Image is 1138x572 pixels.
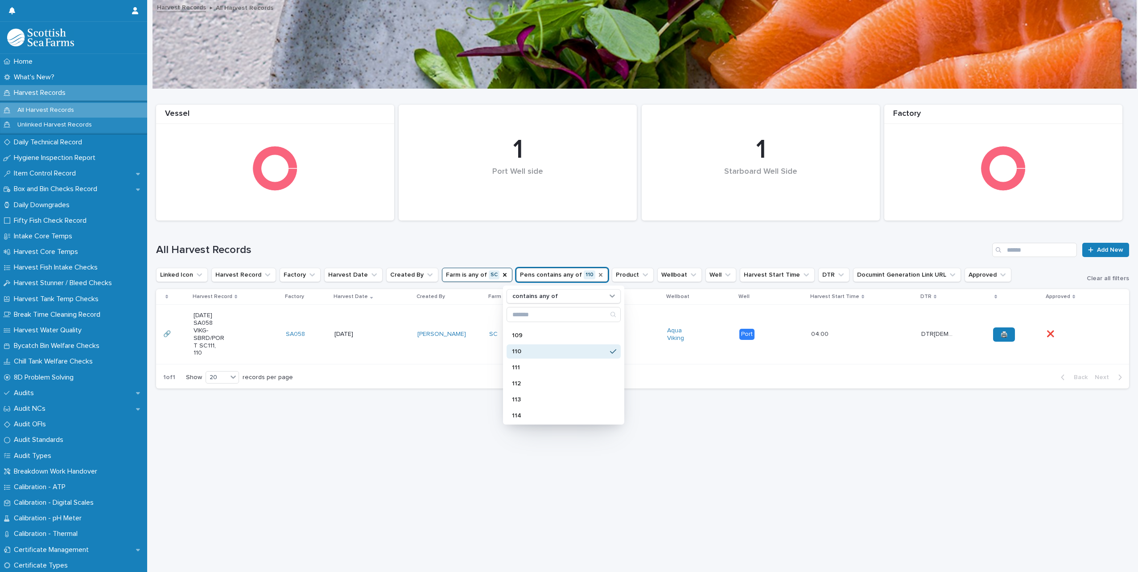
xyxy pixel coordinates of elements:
p: DTR[DEMOGRAPHIC_DATA] [921,329,955,338]
a: SC [489,331,498,338]
button: Product [612,268,654,282]
p: Harvest Date [334,292,368,302]
p: Audits [10,389,41,397]
button: Linked Icon [156,268,208,282]
p: Harvest Water Quality [10,326,89,335]
img: mMrefqRFQpe26GRNOUkG [7,29,74,46]
div: Vessel [156,109,394,124]
button: Next [1091,373,1129,381]
p: 109 [512,332,606,339]
p: 111 [512,364,606,371]
p: Harvest Stunner / Bleed Checks [10,279,119,287]
p: Calibration - Thermal [10,530,85,538]
p: Home [10,57,40,66]
tr: 🔗🔗 [DATE] SA058 VIKG-SBRD/PORT SC111, 110SA058 [DATE][PERSON_NAME] SC 110M&S Select Aqua Viking P... [156,305,1129,364]
button: Harvest Record [211,268,276,282]
div: Factory [884,109,1122,124]
p: Hygiene Inspection Report [10,154,103,162]
button: Clear all filters [1080,275,1129,282]
div: Port Well side [414,167,622,195]
p: Harvest Fish Intake Checks [10,263,105,272]
p: Harvest Core Temps [10,248,85,256]
p: Audit OFIs [10,420,53,429]
p: Farm [488,292,501,302]
p: records per page [243,374,293,381]
p: Fifty Fish Check Record [10,217,94,225]
button: Harvest Date [324,268,383,282]
p: Show [186,374,202,381]
span: Next [1095,374,1114,380]
div: 20 [206,373,227,382]
button: Wellboat [657,268,702,282]
div: Search [507,307,621,322]
p: Daily Technical Record [10,138,89,147]
a: [PERSON_NAME] [417,331,466,338]
p: Unlinked Harvest Records [10,121,99,129]
p: Audit NCs [10,404,53,413]
span: 🖨️ [1000,331,1008,338]
button: Pens [516,268,608,282]
p: Calibration - Digital Scales [10,498,101,507]
p: All Harvest Records [10,106,81,114]
p: 112 [512,380,606,387]
p: Intake Core Temps [10,232,79,241]
a: 🖨️ [993,327,1015,342]
button: Farm [442,268,512,282]
p: Calibration - pH Meter [10,514,89,523]
p: Factory [285,292,304,302]
span: Back [1068,374,1088,380]
button: Documint Generation Link URL [853,268,961,282]
div: Port [739,329,755,340]
p: Created By [416,292,445,302]
p: Well [738,292,750,302]
p: Breakdown Work Handover [10,467,104,476]
p: Break Time Cleaning Record [10,311,107,319]
p: Harvest Tank Temp Checks [10,295,106,303]
button: Harvest Start Time [740,268,815,282]
p: 🔗 [163,329,173,338]
p: Item Control Record [10,169,83,178]
p: Box and Bin Checks Record [10,185,104,193]
button: DTR [818,268,849,282]
p: What's New? [10,73,62,82]
a: Add New [1082,243,1129,257]
button: Back [1054,373,1091,381]
p: 04:00 [811,329,830,338]
p: Audit Standards [10,436,70,444]
input: Search [507,307,620,322]
p: ❌ [1047,329,1056,338]
a: Aqua Viking [667,327,699,342]
p: Harvest Start Time [810,292,859,302]
span: Clear all filters [1087,275,1129,282]
a: SA058 [286,331,305,338]
button: Approved [965,268,1011,282]
p: Harvest Record [193,292,232,302]
p: 110 [512,348,606,355]
p: 114 [512,413,606,419]
p: Wellboat [666,292,689,302]
p: Daily Downgrades [10,201,77,209]
h1: All Harvest Records [156,244,989,257]
div: Starboard Well Side [657,167,865,195]
div: 1 [657,134,865,166]
p: All Harvest Records [216,2,273,12]
p: Chill Tank Welfare Checks [10,357,100,366]
p: Harvest Records [10,89,73,97]
input: Search [992,243,1077,257]
p: 1 of 1 [156,367,182,388]
span: Add New [1097,247,1123,253]
p: DTR [920,292,932,302]
p: Calibration - ATP [10,483,73,491]
button: Created By [386,268,438,282]
button: Well [705,268,736,282]
div: 1 [414,134,622,166]
p: Approved [1046,292,1070,302]
p: 113 [512,396,606,403]
button: Factory [280,268,321,282]
p: Certificate Types [10,561,75,570]
p: [DATE] [334,331,366,338]
p: [DATE] SA058 VIKG-SBRD/PORT SC111, 110 [194,312,225,357]
p: 8D Problem Solving [10,373,81,382]
a: Harvest Records [157,2,206,12]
